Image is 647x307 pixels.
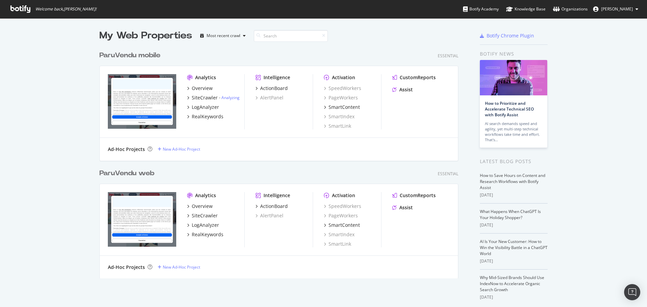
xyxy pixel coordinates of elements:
div: CustomReports [400,192,436,199]
a: Overview [187,203,213,210]
a: SiteCrawler [187,212,218,219]
a: ActionBoard [255,203,288,210]
div: RealKeywords [192,113,223,120]
div: ParuVendu mobile [99,51,160,60]
a: New Ad-Hoc Project [158,146,200,152]
span: Welcome back, [PERSON_NAME] ! [35,6,96,12]
div: ActionBoard [260,203,288,210]
a: RealKeywords [187,113,223,120]
div: Ad-Hoc Projects [108,146,145,153]
div: Intelligence [264,192,290,199]
div: SiteCrawler [192,94,218,101]
div: Botify Chrome Plugin [487,32,534,39]
button: [PERSON_NAME] [588,4,644,14]
a: SmartContent [324,104,360,111]
div: Analytics [195,192,216,199]
input: Search [254,30,328,42]
a: Assist [392,86,413,93]
div: SmartContent [329,104,360,111]
a: New Ad-Hoc Project [158,264,200,270]
div: Ad-Hoc Projects [108,264,145,271]
a: CustomReports [392,74,436,81]
a: RealKeywords [187,231,223,238]
div: Most recent crawl [207,34,240,38]
a: AI Is Your New Customer: How to Win the Visibility Battle in a ChatGPT World [480,239,548,256]
div: Botify Academy [463,6,499,12]
div: Organizations [553,6,588,12]
a: What Happens When ChatGPT Is Your Holiday Shopper? [480,209,541,220]
span: Maxime Allain [601,6,633,12]
img: www.paruvendu.fr [108,192,176,247]
a: AlertPanel [255,94,283,101]
a: SmartIndex [324,231,355,238]
div: Knowledge Base [506,6,546,12]
div: [DATE] [480,258,548,264]
div: Activation [332,192,355,199]
a: ParuVendu mobile [99,51,163,60]
a: How to Prioritize and Accelerate Technical SEO with Botify Assist [485,100,534,118]
div: [DATE] [480,222,548,228]
div: [DATE] [480,294,548,300]
div: Open Intercom Messenger [624,284,640,300]
div: Latest Blog Posts [480,158,548,165]
div: AI search demands speed and agility, yet multi-step technical workflows take time and effort. Tha... [485,121,542,143]
a: SpeedWorkers [324,85,361,92]
div: Essential [438,53,458,59]
div: RealKeywords [192,231,223,238]
a: ParuVendu web [99,168,157,178]
div: Botify news [480,50,548,58]
div: Assist [399,86,413,93]
a: SmartContent [324,222,360,228]
a: Botify Chrome Plugin [480,32,534,39]
button: Most recent crawl [197,30,248,41]
div: grid [99,42,464,278]
a: How to Save Hours on Content and Research Workflows with Botify Assist [480,173,545,190]
div: Assist [399,204,413,211]
div: New Ad-Hoc Project [163,146,200,152]
div: Essential [438,171,458,177]
a: PageWorkers [324,94,358,101]
div: Overview [192,203,213,210]
div: CustomReports [400,74,436,81]
div: LogAnalyzer [192,222,219,228]
a: Overview [187,85,213,92]
div: New Ad-Hoc Project [163,264,200,270]
div: Overview [192,85,213,92]
div: - [219,95,240,100]
a: SpeedWorkers [324,203,361,210]
a: SmartLink [324,241,351,247]
a: AlertPanel [255,212,283,219]
a: LogAnalyzer [187,222,219,228]
div: SiteCrawler [192,212,218,219]
div: Activation [332,74,355,81]
a: Why Mid-Sized Brands Should Use IndexNow to Accelerate Organic Search Growth [480,275,544,293]
div: SmartContent [329,222,360,228]
a: Analyzing [221,95,240,100]
a: CustomReports [392,192,436,199]
a: ActionBoard [255,85,288,92]
a: SiteCrawler- Analyzing [187,94,240,101]
div: My Web Properties [99,29,192,42]
img: www.paruvendu.fr [108,74,176,129]
div: Analytics [195,74,216,81]
div: ActionBoard [260,85,288,92]
div: LogAnalyzer [192,104,219,111]
img: How to Prioritize and Accelerate Technical SEO with Botify Assist [480,60,547,95]
a: PageWorkers [324,212,358,219]
div: [DATE] [480,192,548,198]
a: LogAnalyzer [187,104,219,111]
a: SmartLink [324,123,351,129]
a: SmartIndex [324,113,355,120]
a: Assist [392,204,413,211]
div: ParuVendu web [99,168,154,178]
div: Intelligence [264,74,290,81]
